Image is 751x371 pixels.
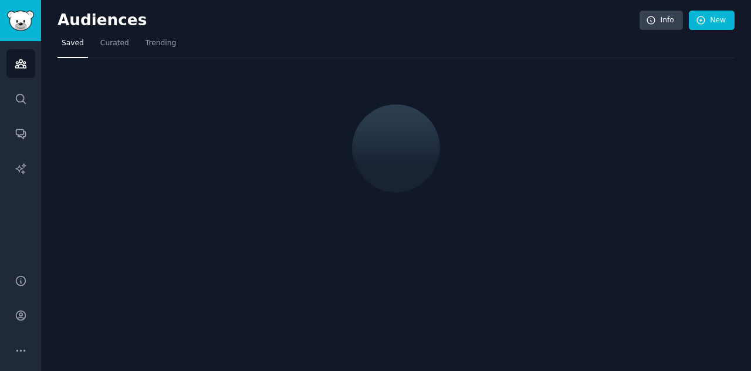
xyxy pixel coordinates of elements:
a: Info [640,11,683,31]
h2: Audiences [57,11,640,30]
span: Saved [62,38,84,49]
a: Curated [96,34,133,58]
span: Trending [146,38,176,49]
img: GummySearch logo [7,11,34,31]
span: Curated [100,38,129,49]
a: New [689,11,735,31]
a: Trending [141,34,180,58]
a: Saved [57,34,88,58]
